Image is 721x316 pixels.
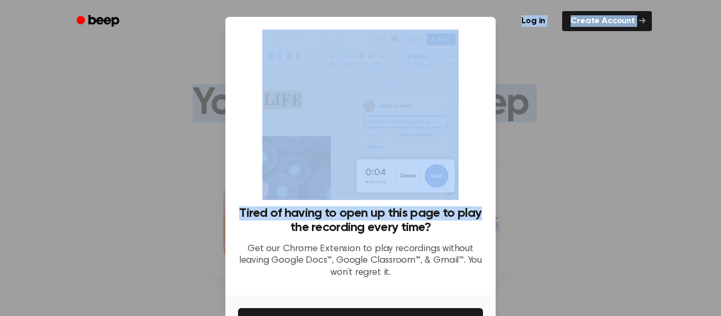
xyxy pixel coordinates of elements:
p: Get our Chrome Extension to play recordings without leaving Google Docs™, Google Classroom™, & Gm... [238,243,483,279]
img: Beep extension in action [262,30,458,200]
a: Log in [511,9,556,33]
a: Create Account [562,11,652,31]
a: Beep [69,11,129,32]
h3: Tired of having to open up this page to play the recording every time? [238,206,483,235]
